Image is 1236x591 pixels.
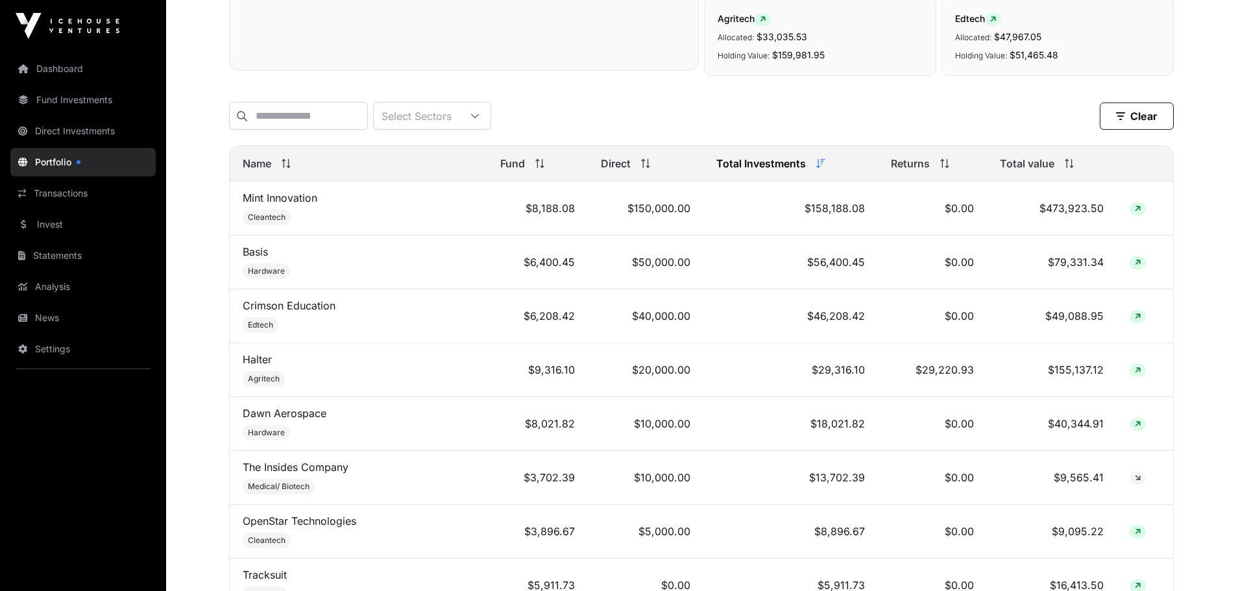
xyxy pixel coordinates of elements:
[243,299,335,312] a: Crimson Education
[10,86,156,114] a: Fund Investments
[487,182,588,235] td: $8,188.08
[703,182,878,235] td: $158,188.08
[703,289,878,343] td: $46,208.42
[987,182,1116,235] td: $473,923.50
[487,451,588,505] td: $3,702.39
[703,505,878,559] td: $8,896.67
[878,397,987,451] td: $0.00
[588,505,703,559] td: $5,000.00
[878,451,987,505] td: $0.00
[500,156,525,171] span: Fund
[703,343,878,397] td: $29,316.10
[1171,529,1236,591] iframe: Chat Widget
[757,31,807,42] span: $33,035.53
[487,505,588,559] td: $3,896.67
[588,451,703,505] td: $10,000.00
[987,235,1116,289] td: $79,331.34
[588,397,703,451] td: $10,000.00
[955,13,1001,24] span: Edtech
[243,461,348,474] a: The Insides Company
[878,289,987,343] td: $0.00
[16,13,119,39] img: Icehouse Ventures Logo
[10,241,156,270] a: Statements
[987,343,1116,397] td: $155,137.12
[716,156,806,171] span: Total Investments
[243,407,326,420] a: Dawn Aerospace
[718,51,769,60] span: Holding Value:
[994,31,1041,42] span: $47,967.05
[10,117,156,145] a: Direct Investments
[588,289,703,343] td: $40,000.00
[487,397,588,451] td: $8,021.82
[374,103,459,129] div: Select Sectors
[487,235,588,289] td: $6,400.45
[10,335,156,363] a: Settings
[703,451,878,505] td: $13,702.39
[1000,156,1054,171] span: Total value
[248,481,309,492] span: Medical/ Biotech
[955,32,991,42] span: Allocated:
[718,32,754,42] span: Allocated:
[248,428,285,438] span: Hardware
[248,212,285,223] span: Cleantech
[248,535,285,546] span: Cleantech
[1010,49,1058,60] span: $51,465.48
[243,353,272,366] a: Halter
[878,182,987,235] td: $0.00
[703,235,878,289] td: $56,400.45
[588,235,703,289] td: $50,000.00
[243,568,287,581] a: Tracksuit
[601,156,631,171] span: Direct
[248,266,285,276] span: Hardware
[588,182,703,235] td: $150,000.00
[718,13,771,24] span: Agritech
[772,49,825,60] span: $159,981.95
[1100,103,1174,130] button: Clear
[10,272,156,301] a: Analysis
[987,505,1116,559] td: $9,095.22
[703,397,878,451] td: $18,021.82
[10,304,156,332] a: News
[987,397,1116,451] td: $40,344.91
[243,156,271,171] span: Name
[248,320,273,330] span: Edtech
[588,343,703,397] td: $20,000.00
[987,451,1116,505] td: $9,565.41
[10,210,156,239] a: Invest
[878,235,987,289] td: $0.00
[487,289,588,343] td: $6,208.42
[10,179,156,208] a: Transactions
[955,51,1007,60] span: Holding Value:
[878,343,987,397] td: $29,220.93
[243,245,268,258] a: Basis
[243,191,317,204] a: Mint Innovation
[10,148,156,176] a: Portfolio
[878,505,987,559] td: $0.00
[987,289,1116,343] td: $49,088.95
[248,374,280,384] span: Agritech
[891,156,930,171] span: Returns
[487,343,588,397] td: $9,316.10
[10,54,156,83] a: Dashboard
[243,514,356,527] a: OpenStar Technologies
